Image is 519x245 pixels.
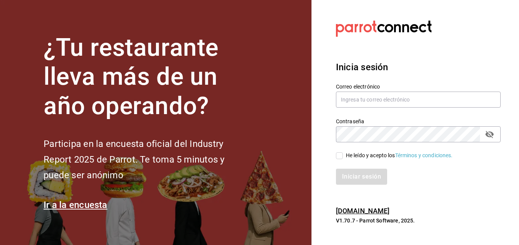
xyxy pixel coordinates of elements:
a: [DOMAIN_NAME] [336,207,390,215]
h1: ¿Tu restaurante lleva más de un año operando? [44,33,250,121]
input: Ingresa tu correo electrónico [336,92,501,108]
label: Correo electrónico [336,84,501,89]
label: Contraseña [336,118,501,124]
p: V1.70.7 - Parrot Software, 2025. [336,217,501,224]
button: passwordField [483,128,496,141]
a: Ir a la encuesta [44,200,107,210]
a: Términos y condiciones. [395,152,453,158]
h3: Inicia sesión [336,60,501,74]
h2: Participa en la encuesta oficial del Industry Report 2025 de Parrot. Te toma 5 minutos y puede se... [44,136,250,183]
div: He leído y acepto los [346,152,453,160]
